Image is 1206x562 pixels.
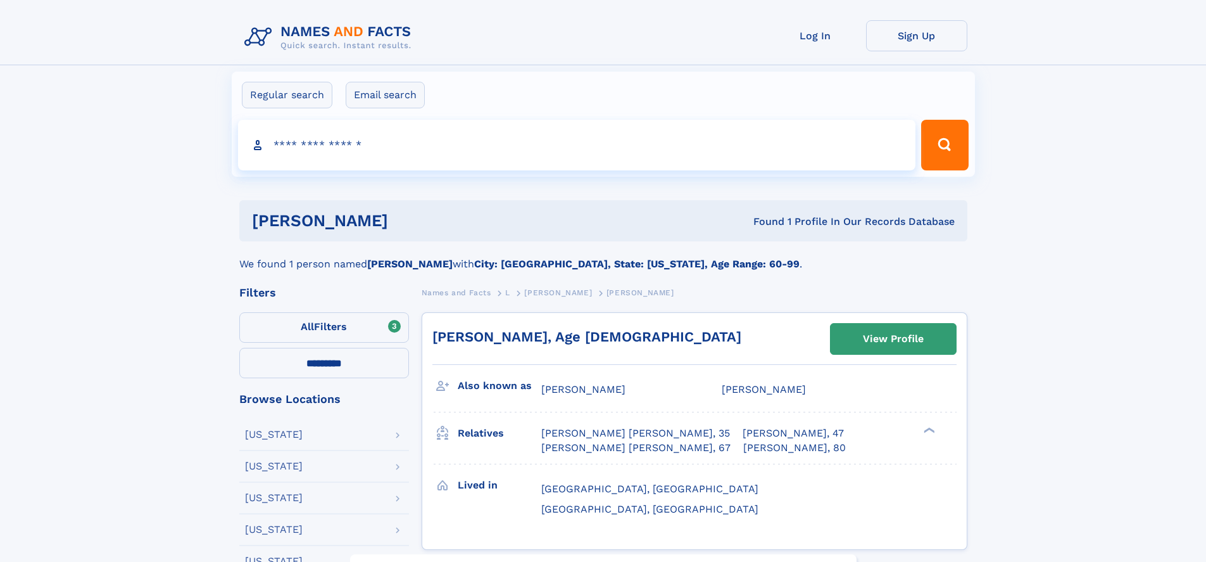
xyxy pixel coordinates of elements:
div: [US_STATE] [245,493,303,503]
a: [PERSON_NAME], 47 [743,426,844,440]
a: Names and Facts [422,284,491,300]
div: [US_STATE] [245,461,303,471]
a: View Profile [831,324,956,354]
img: Logo Names and Facts [239,20,422,54]
input: search input [238,120,916,170]
div: [US_STATE] [245,525,303,535]
b: [PERSON_NAME] [367,258,453,270]
a: [PERSON_NAME] [524,284,592,300]
div: Filters [239,287,409,298]
h3: Also known as [458,375,541,397]
a: [PERSON_NAME] [PERSON_NAME], 35 [541,426,730,440]
h1: [PERSON_NAME] [252,213,571,229]
span: [PERSON_NAME] [524,288,592,297]
span: All [301,321,314,333]
span: [PERSON_NAME] [722,383,806,395]
span: [GEOGRAPHIC_DATA], [GEOGRAPHIC_DATA] [541,483,758,495]
span: L [505,288,510,297]
div: Found 1 Profile In Our Records Database [570,215,955,229]
a: Sign Up [866,20,967,51]
button: Search Button [921,120,968,170]
label: Regular search [242,82,332,108]
a: L [505,284,510,300]
span: [PERSON_NAME] [606,288,674,297]
span: [PERSON_NAME] [541,383,625,395]
a: [PERSON_NAME] [PERSON_NAME], 67 [541,441,731,455]
h3: Lived in [458,475,541,496]
div: [US_STATE] [245,430,303,440]
label: Filters [239,312,409,343]
h3: Relatives [458,423,541,444]
a: [PERSON_NAME], Age [DEMOGRAPHIC_DATA] [432,329,741,345]
div: We found 1 person named with . [239,241,967,272]
a: Log In [765,20,866,51]
a: [PERSON_NAME], 80 [743,441,846,455]
div: Browse Locations [239,393,409,405]
span: [GEOGRAPHIC_DATA], [GEOGRAPHIC_DATA] [541,503,758,515]
label: Email search [346,82,425,108]
div: ❯ [920,426,936,435]
div: View Profile [863,324,924,354]
b: City: [GEOGRAPHIC_DATA], State: [US_STATE], Age Range: 60-99 [474,258,800,270]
